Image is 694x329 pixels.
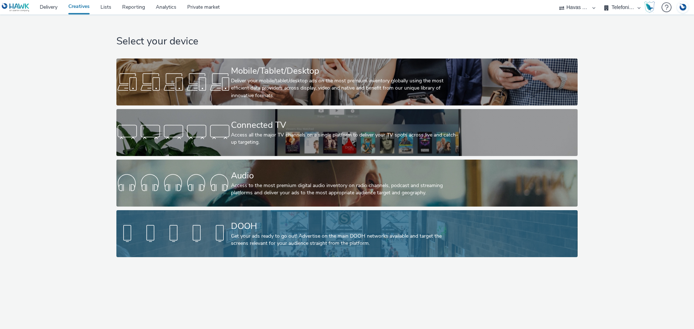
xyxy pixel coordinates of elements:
div: Audio [231,169,460,182]
div: DOOH [231,220,460,233]
div: Get your ads ready to go out! Advertise on the main DOOH networks available and target the screen... [231,233,460,247]
a: Hawk Academy [644,1,658,13]
a: AudioAccess to the most premium digital audio inventory on radio channels, podcast and streaming ... [116,160,577,207]
img: Hawk Academy [644,1,655,13]
img: undefined Logo [2,3,30,12]
div: Mobile/Tablet/Desktop [231,65,460,77]
a: Mobile/Tablet/DesktopDeliver your mobile/tablet/desktop ads on the most premium inventory globall... [116,59,577,105]
div: Access all the major TV channels on a single platform to deliver your TV spots across live and ca... [231,131,460,146]
div: Connected TV [231,119,460,131]
img: Account DE [677,1,688,13]
a: DOOHGet your ads ready to go out! Advertise on the main DOOH networks available and target the sc... [116,210,577,257]
div: Access to the most premium digital audio inventory on radio channels, podcast and streaming platf... [231,182,460,197]
div: Deliver your mobile/tablet/desktop ads on the most premium inventory globally using the most effi... [231,77,460,99]
h1: Select your device [116,35,577,48]
a: Connected TVAccess all the major TV channels on a single platform to deliver your TV spots across... [116,109,577,156]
